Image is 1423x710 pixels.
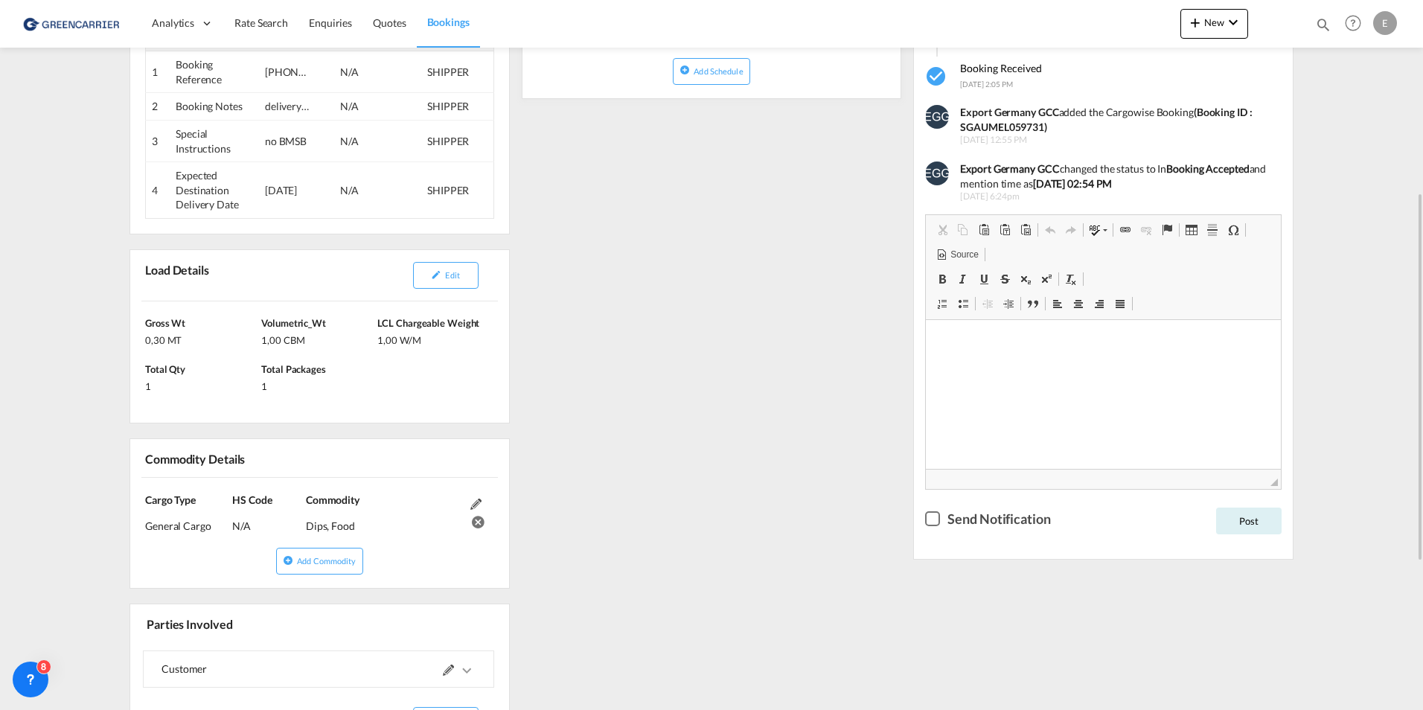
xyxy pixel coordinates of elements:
td: Booking Notes [170,93,259,121]
a: Copy (Ctrl+C) [953,220,973,240]
div: N/A [340,183,385,198]
a: Paste as plain text (Ctrl+Shift+V) [994,220,1015,240]
div: 1 [261,376,374,393]
div: added the Cargowise Booking [960,105,1270,134]
span: Add Schedule [694,66,743,76]
button: icon-plus-circleAdd Commodity [276,548,362,575]
span: Total Qty [145,363,185,375]
span: Source [948,249,978,261]
div: N/A [340,134,385,149]
a: Insert Horizontal Line [1202,220,1223,240]
td: 3 [146,121,170,162]
a: Cut (Ctrl+X) [932,220,953,240]
button: icon-plus-circleAdd Schedule [673,58,749,85]
md-icon: icon-magnify [1315,16,1331,33]
td: Expected Destination Delivery Date [170,162,259,219]
md-icon: Edit [470,499,482,510]
span: LCL Chargeable Weight [377,317,479,329]
button: icon-plus 400-fgNewicon-chevron-down [1180,9,1248,39]
span: Customer [162,662,207,675]
span: Volumetric_Wt [261,317,326,329]
b: [DATE] 02:54 PM [1033,177,1113,190]
a: Justify [1110,294,1131,313]
strong: (Booking ID : SGAUMEL059731) [960,106,1252,133]
a: Underline (Ctrl+U) [973,269,994,289]
div: 1,00 W/M [377,330,490,347]
span: Bookings [427,16,470,28]
div: 18-25-10-070 [265,65,310,80]
div: delivery from 15.10.25 on [265,99,310,114]
span: Enquiries [309,16,352,29]
img: EUeHj4AAAAAElFTkSuQmCC [925,105,949,129]
a: Table [1181,220,1202,240]
td: SHIPPER [421,93,493,121]
td: Special Instructions [170,121,259,162]
button: Post [1216,508,1282,534]
img: EUeHj4AAAAAElFTkSuQmCC [925,161,949,185]
md-icon: icon-pencil [431,269,441,280]
div: 0,30 MT [145,330,258,347]
span: Booking Received [960,62,1042,74]
a: Italic (Ctrl+I) [953,269,973,289]
a: Source [932,245,982,264]
span: Cargo Type [145,493,196,506]
span: Help [1340,10,1366,36]
td: SHIPPER [421,121,493,162]
span: Gross Wt [145,317,185,329]
a: Insert/Remove Bulleted List [953,294,973,313]
span: Add Commodity [297,556,356,566]
a: Redo (Ctrl+Y) [1061,220,1081,240]
md-icon: icon-plus-circle [679,65,690,75]
td: SHIPPER [421,51,493,93]
strong: Export Germany GCC [960,106,1058,118]
md-icon: icon-plus-circle [283,555,293,566]
b: Booking Accepted [1166,162,1249,175]
a: Block Quote [1023,294,1043,313]
span: [DATE] 12:55 PM [960,134,1270,147]
div: N/A [340,65,385,80]
a: Increase Indent [998,294,1019,313]
div: no BMSB [265,134,310,149]
div: E [1373,11,1397,35]
span: Quotes [373,16,406,29]
span: Edit [445,270,459,280]
a: Superscript [1036,269,1057,289]
td: 1 [146,51,170,93]
div: icon-magnify [1315,16,1331,39]
a: Bold (Ctrl+B) [932,269,953,289]
b: Export Germany GCC [960,162,1059,175]
td: 4 [146,162,170,219]
md-icon: icon-cancel [470,513,482,524]
md-icon: icons/ic_keyboard_arrow_right_black_24px.svg [458,662,476,679]
a: Unlink [1136,220,1157,240]
div: Parties Involved [143,610,316,636]
a: Paste (Ctrl+V) [973,220,994,240]
span: Rate Search [234,16,288,29]
span: [DATE] 2:05 PM [960,80,1013,89]
div: N/A [340,99,385,114]
span: Analytics [152,16,194,31]
span: Drag to resize [1270,479,1278,486]
md-checkbox: Checkbox No Ink [925,508,1050,528]
td: Booking Reference [170,51,259,93]
div: General Cargo [145,508,232,534]
button: icon-pencilEdit [413,262,479,289]
iframe: Rich Text Editor, editor6 [926,320,1281,469]
span: New [1186,16,1242,28]
a: Centre [1068,294,1089,313]
a: Strike Through [994,269,1015,289]
a: Align Right [1089,294,1110,313]
a: Subscript [1015,269,1036,289]
a: Paste from Word [1015,220,1036,240]
span: [DATE] 6:24pm [960,191,1270,203]
a: Decrease Indent [977,294,998,313]
span: HS Code [232,493,272,506]
div: Send Notification [947,510,1050,528]
div: Help [1340,10,1373,37]
md-icon: icon-checkbox-marked-circle [925,65,949,89]
a: Link (Ctrl+K) [1115,220,1136,240]
div: Load Details [141,256,215,295]
a: Anchor [1157,220,1177,240]
span: Commodity [306,493,359,506]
